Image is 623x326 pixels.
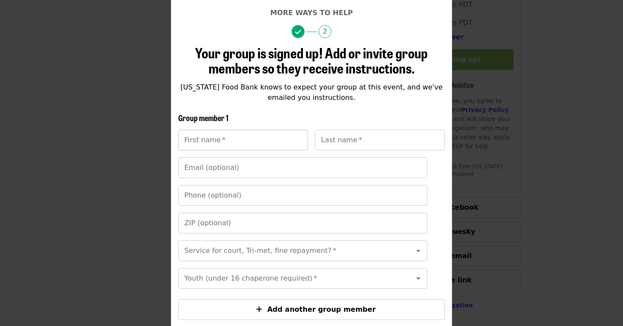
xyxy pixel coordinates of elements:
[412,272,424,284] button: Open
[195,42,428,78] span: Your group is signed up! Add or invite group members so they receive instructions.
[178,213,427,233] input: ZIP (optional)
[318,25,331,38] span: 2
[412,245,424,257] button: Open
[295,28,301,36] i: check icon
[180,83,443,102] span: [US_STATE] Food Bank knows to expect your group at this event, and we've emailed you instructions.
[267,305,376,313] span: Add another group member
[178,299,445,320] button: Add another group member
[178,157,427,178] input: Email (optional)
[178,185,427,206] input: Phone (optional)
[178,112,228,123] span: Group member 1
[178,130,308,150] input: First name
[256,305,262,313] i: plus icon
[315,130,445,150] input: Last name
[270,9,353,17] span: More ways to help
